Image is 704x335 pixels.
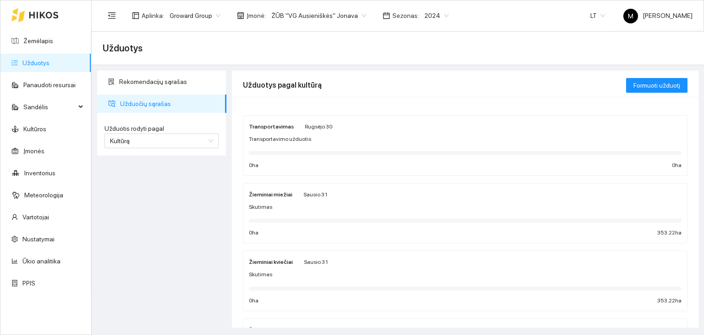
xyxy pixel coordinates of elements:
a: Kultūros [23,125,46,133]
a: TransportavimasRugsėjo 30Transportavimo užduotis0ha0ha [243,115,687,176]
span: Sausio 31 [304,259,328,265]
div: Užduotys pagal kultūrą [243,72,626,98]
strong: Žieminiai kviečiai [249,259,293,265]
span: Formuoti užduotį [633,80,680,90]
span: Įmonė : [247,11,266,21]
strong: Transportavimas [249,123,294,130]
span: 0 ha [672,161,682,170]
span: solution [108,78,115,85]
a: Panaudoti resursai [23,81,76,89]
span: Transportavimo užduotis [249,135,311,144]
span: 0 ha [249,296,258,305]
span: M [628,9,633,23]
a: Inventorius [24,169,55,177]
strong: Žieminiai miežiai [249,191,292,198]
span: 0 ha [249,161,258,170]
a: Nustatymai [22,235,55,243]
span: [PERSON_NAME] [623,12,693,19]
span: menu-fold [108,11,116,20]
span: Rekomendacijų sąrašas [119,73,219,91]
button: menu-fold [103,6,121,25]
span: Sezonas : [392,11,419,21]
span: 2024 [424,9,449,22]
a: Įmonės [23,147,44,155]
span: Skutimas [249,203,272,212]
span: Groward Group [170,9,220,22]
a: Žieminiai miežiaiSausio 31Skutimas0ha353.22ha [243,183,687,244]
button: Formuoti užduotį [626,78,687,93]
span: Sausio 31 [301,327,325,333]
span: 0 ha [249,229,258,237]
span: Rugsėjo 30 [305,123,332,130]
span: ŽŪB "VG Ausieniškės" Jonava [271,9,366,22]
a: Ūkio analitika [22,257,60,265]
span: Užduotys [103,41,143,56]
span: calendar [383,12,390,19]
a: Meteorologija [24,191,63,199]
span: LT [590,9,605,22]
strong: Žieminiai rapsai [249,327,290,333]
span: Skutimas [249,270,272,279]
span: shop [237,12,244,19]
a: Užduotys [22,59,49,67]
a: Vartotojai [22,213,49,221]
span: Užduočių sąrašas [120,95,219,113]
span: Sandėlis [23,98,76,116]
span: layout [132,12,139,19]
span: 353.22 ha [657,229,682,237]
span: Kultūrą [110,137,130,145]
span: Sausio 31 [303,191,328,198]
a: PPIS [22,279,35,287]
span: 353.22 ha [657,296,682,305]
label: Užduotis rodyti pagal [104,124,219,134]
a: Žemėlapis [23,37,53,45]
span: Aplinka : [142,11,164,21]
a: Žieminiai kviečiaiSausio 31Skutimas0ha353.22ha [243,251,687,311]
